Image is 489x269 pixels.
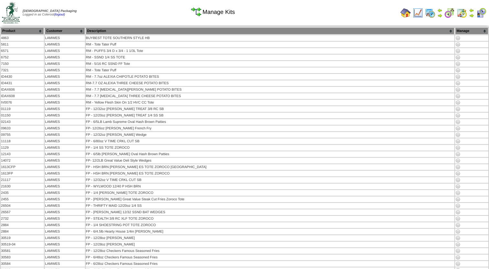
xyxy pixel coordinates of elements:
[86,55,454,60] td: RM - SSND 1/4 SS TOTE
[1,93,44,99] td: IDAX608
[86,61,454,67] td: RM - 5/16 RC SSND FF Tote
[45,67,85,73] td: LAMWES
[1,74,44,80] td: ID4430
[469,8,474,13] img: arrowleft.gif
[86,196,454,202] td: FP - [PERSON_NAME] Great Value Steak Cut Fries Zoroco Tote
[1,158,44,164] td: 14072
[45,177,85,183] td: LAMWES
[45,132,85,138] td: LAMWES
[86,35,454,41] td: BUYBEST TOTE SOUTHERN STYLE HB
[45,184,85,189] td: LAMWES
[86,106,454,112] td: FP - 12/32oz [PERSON_NAME] TREAT 3/8 RC SB
[1,119,44,125] td: 02143
[455,242,461,247] img: Manage Kit
[455,61,461,66] img: Manage Kit
[45,48,85,54] td: LAMWES
[1,203,44,209] td: 26504
[1,61,44,67] td: 7150
[45,119,85,125] td: LAMWES
[86,80,454,86] td: RM-7.7 OZ ALEXIA THREE CHEESE POTATO BITES
[45,55,85,60] td: LAMWES
[86,203,454,209] td: FP - THRIFTY MAID 12/20oz 1/4 SS
[437,13,442,18] img: arrowright.gif
[86,209,454,215] td: FP - [PERSON_NAME] 12/32 SSND BAT WEDGES
[86,87,454,93] td: RM - 7.7 [MEDICAL_DATA][PERSON_NAME] POTATO BITES
[1,222,44,228] td: 2884
[455,184,461,189] img: Manage Kit
[1,42,44,47] td: 5811
[23,9,77,13] span: [DEMOGRAPHIC_DATA] Packaging
[45,203,85,209] td: LAMWES
[400,8,411,18] img: home.gif
[86,229,454,234] td: FP - 6/4.5lb Hearty House 1/4in [PERSON_NAME]
[1,229,44,234] td: 2884
[1,27,44,35] th: Product
[455,229,461,234] img: Manage Kit
[455,87,461,92] img: Manage Kit
[1,196,44,202] td: 2455
[1,48,44,54] td: 6571
[86,27,454,35] th: Description
[86,42,454,47] td: RM - Tote Tater Puff
[1,151,44,157] td: 12143
[86,216,454,222] td: FP - STEALTH 3/8 RC XLF TOTE ZOROCO
[45,209,85,215] td: LAMWES
[455,171,461,176] img: Manage Kit
[45,138,85,144] td: LAMWES
[86,222,454,228] td: FP - 1/4 SHOESTRING POT TOTE ZOROCO
[1,35,44,41] td: 4863
[45,164,85,170] td: LAMWES
[455,203,461,208] img: Manage Kit
[455,261,461,266] img: Manage Kit
[45,216,85,222] td: LAMWES
[455,74,461,79] img: Manage Kit
[86,254,454,260] td: FP - 6/48oz Checkers Famous Seasoned Fries
[86,145,454,151] td: FP - 1/4 SS TOTE ZOROCO
[86,100,454,105] td: RM - Yellow Flesh Skin On 1/2 HVC CC Tote
[1,216,44,222] td: 2732
[45,229,85,234] td: LAMWES
[45,61,85,67] td: LAMWES
[455,100,461,105] img: Manage Kit
[45,222,85,228] td: LAMWES
[86,190,454,196] td: FP - 1/4 [PERSON_NAME] TOTE ZOROCO
[45,93,85,99] td: LAMWES
[1,261,44,267] td: 30584
[455,223,461,228] img: Manage Kit
[1,138,44,144] td: 11118
[86,67,454,73] td: RM - Tote Tater Puff
[45,261,85,267] td: LAMWES
[45,171,85,176] td: LAMWES
[2,2,20,24] img: zoroco-logo-small.webp
[45,42,85,47] td: LAMWES
[45,254,85,260] td: LAMWES
[86,93,454,99] td: RM - 7.7 [MEDICAL_DATA] THREE CHEESE POTATO BITES
[45,87,85,93] td: LAMWES
[1,190,44,196] td: 2435
[1,242,44,247] td: 30519-04
[455,197,461,202] img: Manage Kit
[54,13,65,16] a: (logout)
[455,68,461,73] img: Manage Kit
[1,254,44,260] td: 30583
[413,8,423,18] img: line_graph.gif
[86,184,454,189] td: FP - WYLWOOD 12/40 P HSH BRN
[86,158,454,164] td: FP- 12/2LB Great Value Deli Style Wedges
[86,235,454,241] td: FP - 12/28oz [PERSON_NAME]
[45,125,85,131] td: LAMWES
[455,139,461,144] img: Manage Kit
[86,48,454,54] td: RM - PUFFS 3/4 D x 3/4 - 1 1/3L Tote
[86,138,454,144] td: FP - 6/80oz V TIME CRKL CUT SB
[45,27,85,35] th: Customer
[1,87,44,93] td: IDAX606
[45,235,85,241] td: LAMWES
[86,171,454,176] td: FP - HSH BRN [PERSON_NAME] ES TOTE ZOROCO
[23,9,77,16] span: Logged in as Colerost
[455,164,461,170] img: Manage Kit
[45,151,85,157] td: LAMWES
[469,13,474,18] img: arrowright.gif
[203,9,235,15] span: Manage Kits
[1,100,44,105] td: IV0076
[45,196,85,202] td: LAMWES
[457,8,467,18] img: calendarinout.gif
